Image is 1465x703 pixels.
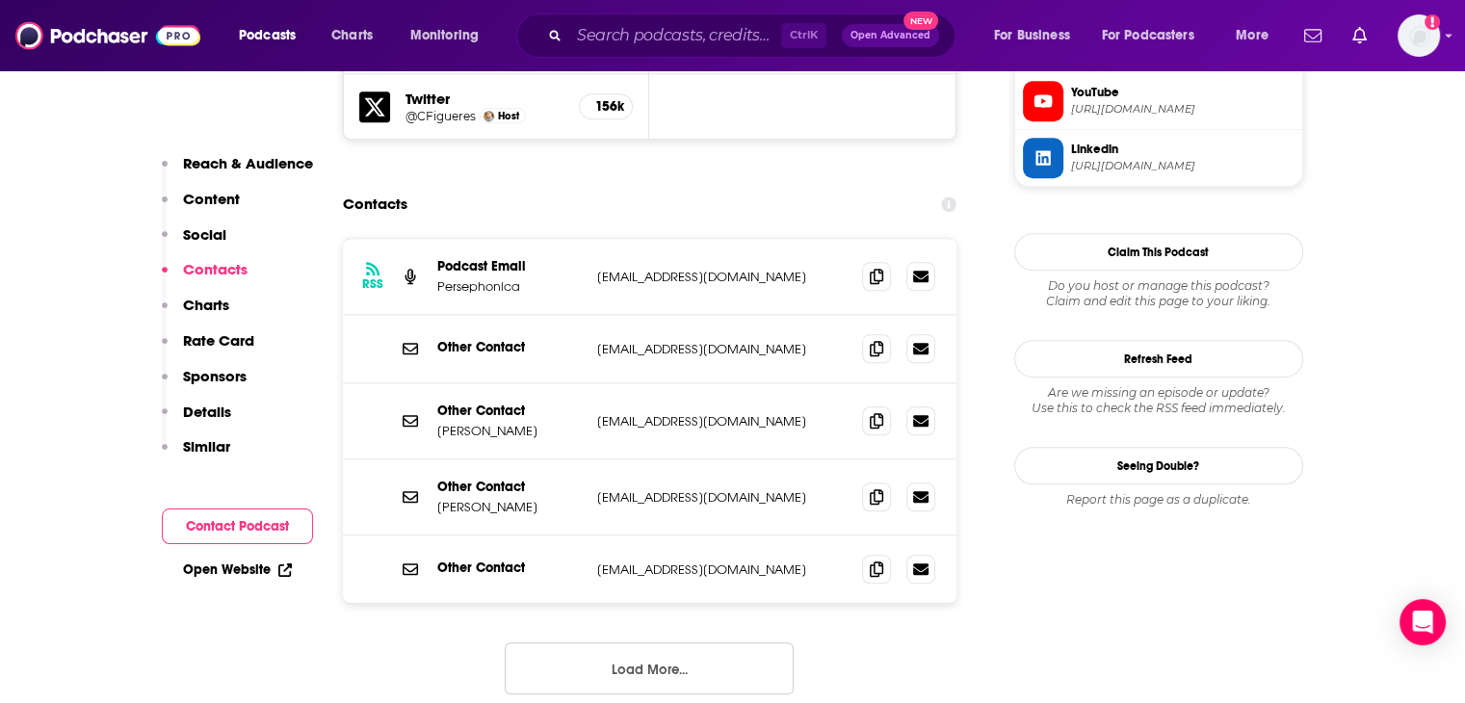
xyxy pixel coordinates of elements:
button: Load More... [505,642,794,694]
div: Report this page as a duplicate. [1014,492,1303,508]
p: Podcast Email [437,258,582,274]
button: Charts [162,296,229,331]
span: Monitoring [410,22,479,49]
p: [PERSON_NAME] [437,423,582,439]
button: Rate Card [162,331,254,367]
div: Are we missing an episode or update? Use this to check the RSS feed immediately. [1014,385,1303,416]
button: Sponsors [162,367,247,403]
a: Linkedin[URL][DOMAIN_NAME] [1023,138,1295,178]
button: Contact Podcast [162,508,313,544]
p: [EMAIL_ADDRESS][DOMAIN_NAME] [597,341,848,357]
p: [EMAIL_ADDRESS][DOMAIN_NAME] [597,413,848,430]
a: Charts [319,20,384,51]
svg: Add a profile image [1425,14,1440,30]
p: [EMAIL_ADDRESS][DOMAIN_NAME] [597,269,848,285]
button: open menu [1089,20,1222,51]
span: Podcasts [239,22,296,49]
p: Rate Card [183,331,254,350]
span: Host [498,110,519,122]
span: https://www.youtube.com/@OutrageandOptimism [1071,102,1295,117]
div: Open Intercom Messenger [1400,599,1446,645]
button: Social [162,225,226,261]
button: open menu [397,20,504,51]
a: Open Website [183,561,292,578]
span: Linkedin [1071,141,1295,158]
a: Show notifications dropdown [1345,19,1374,52]
p: Charts [183,296,229,314]
span: Ctrl K [781,23,826,48]
img: User Profile [1398,14,1440,57]
span: Do you host or manage this podcast? [1014,278,1303,294]
span: https://www.linkedin.com/company/outrageoptimism [1071,159,1295,173]
p: [EMAIL_ADDRESS][DOMAIN_NAME] [597,489,848,506]
p: Persephonica [437,278,582,295]
div: Search podcasts, credits, & more... [535,13,974,58]
button: Claim This Podcast [1014,233,1303,271]
span: Charts [331,22,373,49]
button: open menu [981,20,1094,51]
p: [PERSON_NAME] [437,499,582,515]
p: Reach & Audience [183,154,313,172]
span: More [1236,22,1269,49]
button: Details [162,403,231,438]
span: New [903,12,938,30]
img: Christiana Figueres [484,111,494,121]
a: Seeing Double? [1014,447,1303,484]
button: Open AdvancedNew [842,24,939,47]
h5: Twitter [405,90,564,108]
button: Refresh Feed [1014,340,1303,378]
h5: 156k [595,98,616,115]
p: Social [183,225,226,244]
h3: RSS [362,276,383,292]
p: Other Contact [437,403,582,419]
p: Similar [183,437,230,456]
h2: Contacts [343,186,407,222]
a: @CFigueres [405,109,476,123]
p: Sponsors [183,367,247,385]
a: Show notifications dropdown [1296,19,1329,52]
button: open menu [225,20,321,51]
img: Podchaser - Follow, Share and Rate Podcasts [15,17,200,54]
span: Logged in as megcassidy [1398,14,1440,57]
button: Similar [162,437,230,473]
span: Open Advanced [850,31,930,40]
p: Other Contact [437,339,582,355]
button: Content [162,190,240,225]
div: Claim and edit this page to your liking. [1014,278,1303,309]
input: Search podcasts, credits, & more... [569,20,781,51]
span: YouTube [1071,84,1295,101]
p: Details [183,403,231,421]
span: For Business [994,22,1070,49]
button: Show profile menu [1398,14,1440,57]
a: YouTube[URL][DOMAIN_NAME] [1023,81,1295,121]
p: Contacts [183,260,248,278]
p: Content [183,190,240,208]
button: open menu [1222,20,1293,51]
button: Reach & Audience [162,154,313,190]
button: Contacts [162,260,248,296]
span: For Podcasters [1102,22,1194,49]
p: [EMAIL_ADDRESS][DOMAIN_NAME] [597,561,848,578]
p: Other Contact [437,560,582,576]
p: Other Contact [437,479,582,495]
